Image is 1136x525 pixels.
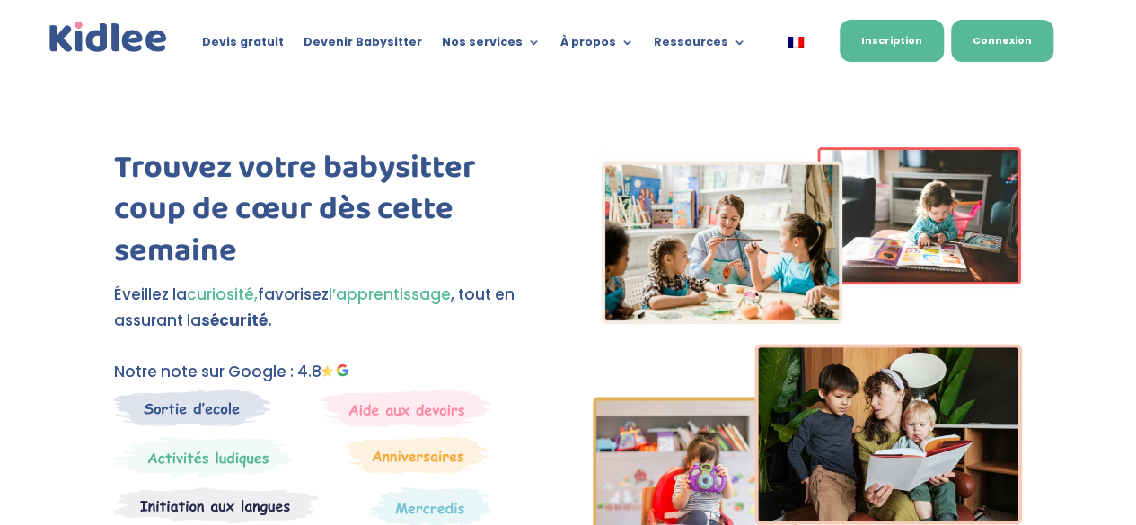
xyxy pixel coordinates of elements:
[187,284,258,305] span: curiosité,
[442,36,541,56] a: Nos services
[951,20,1053,62] a: Connexion
[329,284,451,305] span: l’apprentissage
[201,310,272,331] strong: sécurité.
[654,36,746,56] a: Ressources
[348,436,488,474] img: Anniversaire
[114,359,543,385] p: Notre note sur Google : 4.8
[46,18,172,57] img: logo_kidlee_bleu
[202,36,284,56] a: Devis gratuit
[114,436,292,477] img: Mercredi
[304,36,422,56] a: Devenir Babysitter
[114,147,543,282] h1: Trouvez votre babysitter coup de cœur dès cette semaine
[114,282,543,334] p: Éveillez la favorisez , tout en assurant la
[560,36,634,56] a: À propos
[788,37,804,48] img: Français
[46,18,172,57] a: Kidlee Logo
[114,389,271,426] img: Sortie decole
[114,486,318,524] img: Atelier thematique
[840,20,944,62] a: Inscription
[322,389,491,427] img: weekends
